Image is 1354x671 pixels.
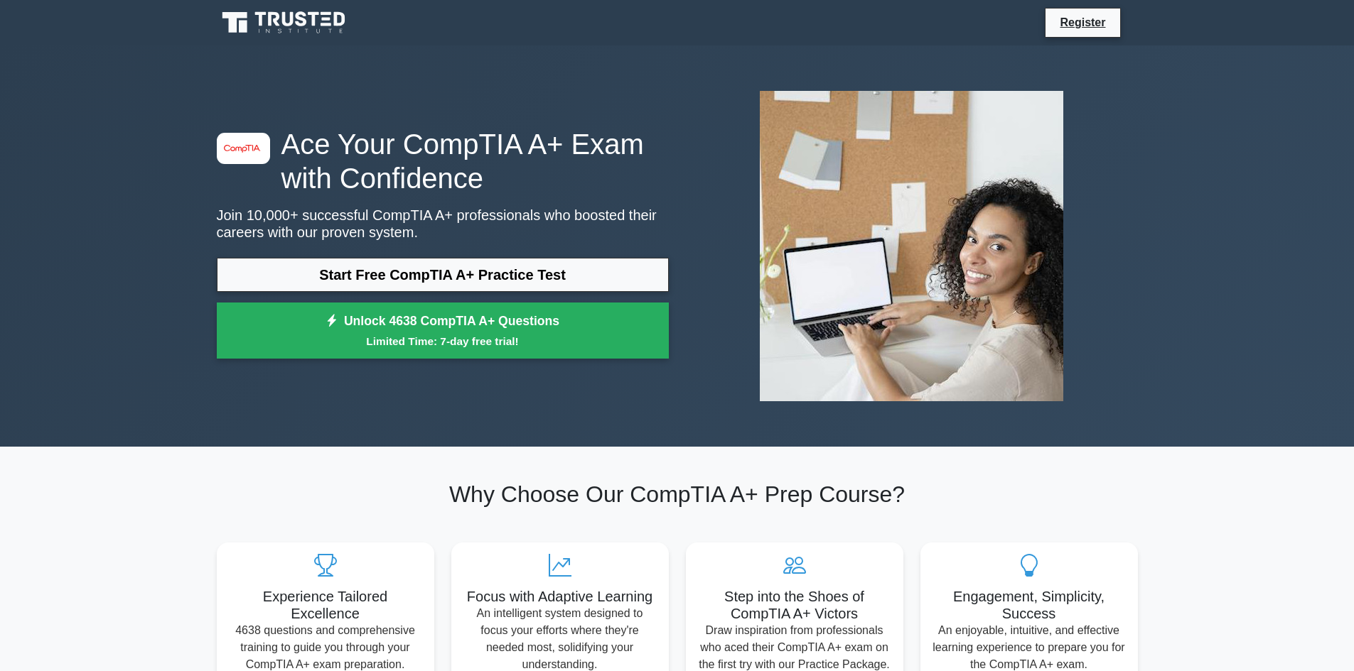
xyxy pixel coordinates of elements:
small: Limited Time: 7-day free trial! [235,333,651,349]
h1: Ace Your CompTIA A+ Exam with Confidence [217,127,669,195]
h5: Step into the Shoes of CompTIA A+ Victors [697,588,892,622]
p: Join 10,000+ successful CompTIA A+ professionals who boosted their careers with our proven system. [217,207,669,241]
a: Register [1051,13,1114,31]
h5: Focus with Adaptive Learning [463,588,657,605]
a: Unlock 4638 CompTIA A+ QuestionsLimited Time: 7-day free trial! [217,302,669,359]
a: Start Free CompTIA A+ Practice Test [217,258,669,292]
h5: Engagement, Simplicity, Success [932,588,1127,622]
h2: Why Choose Our CompTIA A+ Prep Course? [217,481,1138,508]
h5: Experience Tailored Excellence [228,588,423,622]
